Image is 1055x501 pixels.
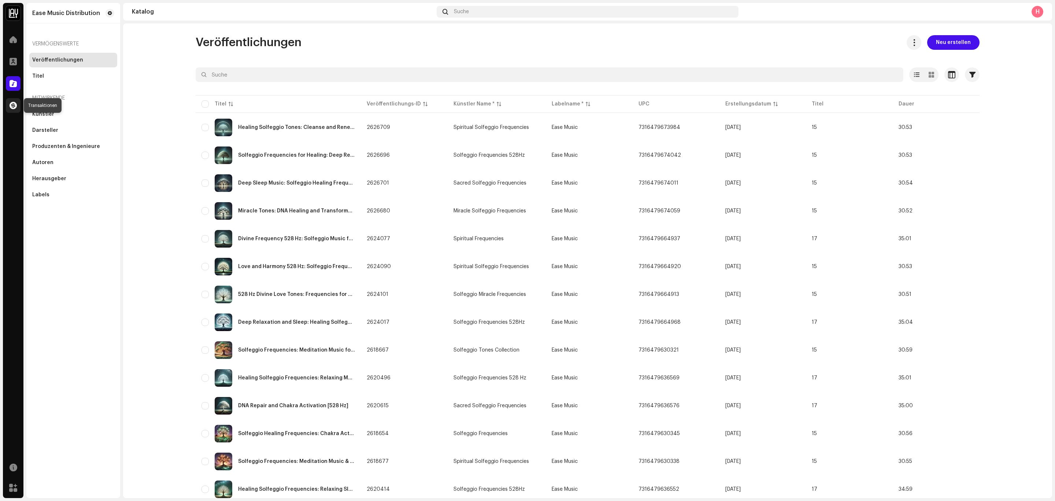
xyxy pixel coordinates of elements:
[725,236,741,241] span: 17.01.2025
[552,403,578,408] span: Ease Music
[454,236,540,241] span: Spiritual Frequencies
[552,208,578,214] span: Ease Music
[29,89,117,107] re-a-nav-header: Mitwirkende
[238,125,355,130] div: Healing Solfeggio Tones: Cleanse and Renew Positive Energy [528 Hz Solfeggio Frequencies]
[812,125,817,130] span: 15
[215,397,232,415] img: 7ef99f27-1a7b-4945-ba67-60b5d0ba9126
[812,292,817,297] span: 15
[215,425,232,442] img: e1aa4a71-9f3e-4fcb-bd2c-ed0e8889c365
[454,375,540,381] span: Solfeggio Frequencies 528 Hz
[454,403,540,408] span: Sacred Solfeggio Frequencies
[725,181,741,186] span: 20.01.2025
[725,208,741,214] span: 20.01.2025
[899,320,913,325] span: 35:04
[238,487,355,492] div: Healing Solfeggio Frequencies: Relaxing Sleep Music for Inner Calmness and Deep Healing [528 Hz W...
[552,125,578,130] span: Ease Music
[552,236,578,241] span: Ease Music
[367,208,390,214] span: 2626680
[367,320,389,325] span: 2624017
[367,153,390,158] span: 2626696
[367,459,389,464] span: 2618677
[367,348,389,353] span: 2618667
[29,53,117,67] re-m-nav-item: Veröffentlichungen
[812,181,817,186] span: 15
[32,57,83,63] div: Veröffentlichungen
[454,264,529,269] div: Spiritual Solfeggio Frequencies
[29,155,117,170] re-m-nav-item: Autoren
[215,202,232,220] img: 54317cf3-2287-4537-b1bf-44b944cc49d9
[32,127,58,133] div: Darsteller
[238,181,355,186] div: Deep Sleep Music: Solfeggio Healing Frequencies for Relaxing and Calmness [528 Hz]
[552,320,578,325] span: Ease Music
[29,107,117,122] re-m-nav-item: Künstler
[215,313,232,331] img: 1ba8cc74-8a1b-4269-aedd-01d87306f523
[238,348,355,353] div: Solfeggio Frequencies: Meditation Music for Deep Healing & Calmness [528 Hz]
[238,375,355,381] div: Healing Solfeggio Frequencies: Relaxing Meditation Music for Healing and Deep Sleep [528 Hz White...
[215,453,232,470] img: 8c755b8b-32c4-4e55-aed9-228177015918
[454,125,540,130] span: Spiritual Solfeggio Frequencies
[132,9,434,15] div: Katalog
[29,171,117,186] re-m-nav-item: Herausgeber
[812,208,817,214] span: 15
[454,487,525,492] div: Solfeggio Frequencies 528Hz
[215,119,232,136] img: 0fc07f86-d5be-4a90-9dd5-f56f16554e6d
[1032,6,1043,18] div: H
[899,236,911,241] span: 35:01
[215,480,232,498] img: cea09541-2784-4df3-8aef-9e7b153774c5
[215,341,232,359] img: 106647fa-b538-4609-b210-928d6c863c5e
[29,188,117,202] re-m-nav-item: Labels
[638,236,680,241] span: 7316479664937
[638,320,681,325] span: 7316479664968
[454,236,504,241] div: Spiritual Frequencies
[215,100,226,108] div: Titel
[32,111,54,117] div: Künstler
[725,487,741,492] span: 15.01.2025
[725,348,741,353] span: 14.01.2025
[29,69,117,83] re-m-nav-item: Titel
[196,67,903,82] input: Suche
[215,230,232,248] img: 982c8bc3-fff4-494b-98df-28ef91d1cabd
[725,264,741,269] span: 17.01.2025
[638,208,680,214] span: 7316479674059
[812,264,817,269] span: 15
[454,181,526,186] div: Sacred Solfeggio Frequencies
[367,487,390,492] span: 2620414
[725,292,741,297] span: 17.01.2025
[899,348,913,353] span: 30:59
[899,403,913,408] span: 35:00
[238,264,355,269] div: Love and Harmony 528 Hz: Solfeggio Frequencies for Healing
[454,375,526,381] div: Solfeggio Frequencies 528 Hz
[725,459,741,464] span: 14.01.2025
[725,375,741,381] span: 15.01.2025
[638,125,680,130] span: 7316479673984
[454,292,540,297] span: Solfeggio Miracle Frequencies
[29,35,117,53] re-a-nav-header: Vermögenswerte
[367,431,389,436] span: 2618654
[454,208,526,214] div: Miracle Solfeggio Frequencies
[552,100,584,108] div: Labelname *
[367,100,421,108] div: Veröffentlichungs-ID
[638,348,679,353] span: 7316479630321
[454,348,519,353] div: Solfeggio Tones Collection
[552,431,578,436] span: Ease Music
[899,125,912,130] span: 30:53
[367,292,388,297] span: 2624101
[899,375,911,381] span: 35:01
[196,35,301,50] span: Veröffentlichungen
[32,176,66,182] div: Herausgeber
[215,369,232,387] img: f553e42c-4072-4f36-bcba-96bd16b9e3d8
[725,403,741,408] span: 15.01.2025
[812,375,817,381] span: 17
[552,459,578,464] span: Ease Music
[899,264,912,269] span: 30:53
[899,153,912,158] span: 30:53
[32,160,53,166] div: Autoren
[638,181,678,186] span: 7316479674011
[32,73,44,79] div: Titel
[367,125,390,130] span: 2626709
[454,348,540,353] span: Solfeggio Tones Collection
[238,459,355,464] div: Solfeggio Frequencies: Meditation Music & Sleep Frequencies forr Deep Relaxation & Inner Calmness...
[454,431,508,436] div: Solfeggio Frequencies
[454,100,495,108] div: Künstler Name *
